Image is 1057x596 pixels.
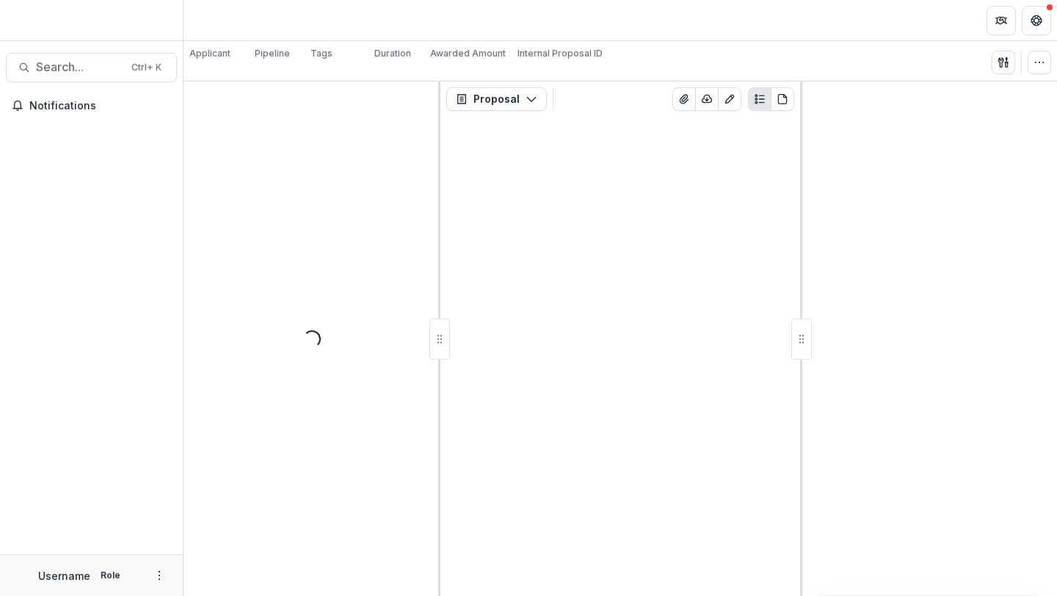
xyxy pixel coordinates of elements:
button: Search... [6,53,177,82]
p: Awarded Amount [430,47,506,60]
button: Partners [987,6,1016,35]
p: Username [38,568,90,584]
div: Ctrl + K [128,59,164,76]
button: More [150,567,168,584]
p: Tags [310,47,333,60]
p: Duration [374,47,411,60]
button: Notifications [6,94,177,117]
button: Plaintext view [748,87,771,111]
p: Internal Proposal ID [517,47,603,60]
button: View Attached Files [672,87,696,111]
p: Pipeline [255,47,290,60]
span: Search... [36,60,123,74]
button: Edit as form [718,87,741,111]
p: Role [96,569,125,582]
p: Applicant [189,47,230,60]
button: Get Help [1022,6,1051,35]
span: Notifications [29,100,171,112]
button: PDF view [771,87,794,111]
button: Proposal [446,87,547,111]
